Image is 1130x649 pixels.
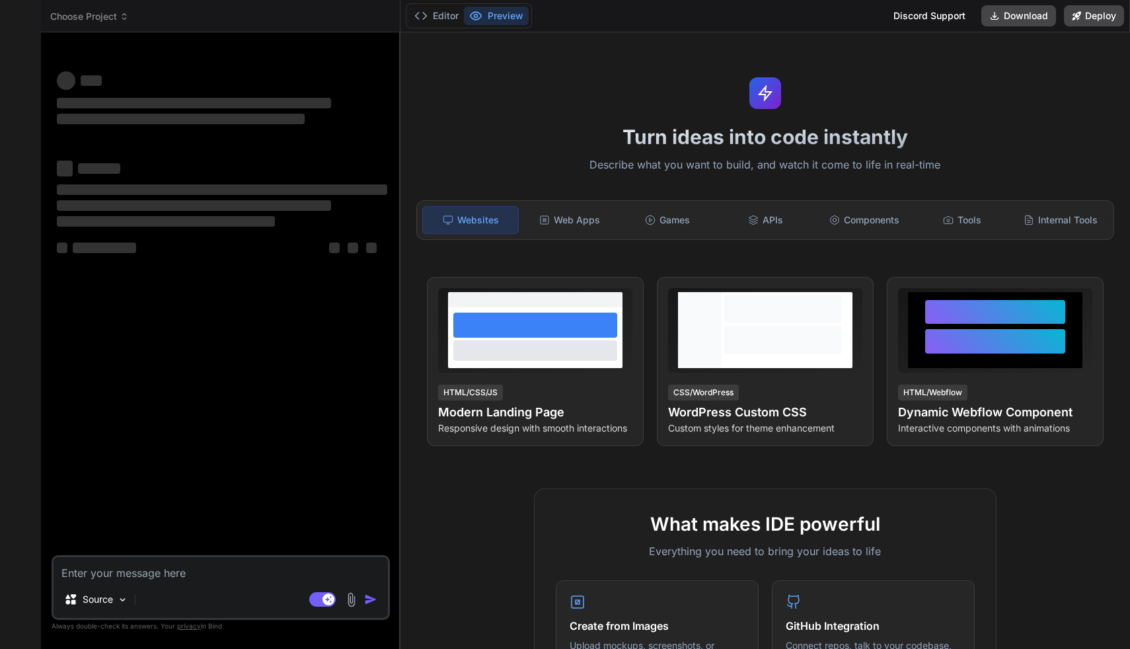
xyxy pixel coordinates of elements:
h4: WordPress Custom CSS [668,403,862,422]
span: ‌ [57,161,73,176]
span: ‌ [57,216,275,227]
div: Games [620,206,716,234]
p: Everything you need to bring your ideas to life [556,543,975,559]
h1: Turn ideas into code instantly [408,125,1122,149]
h2: What makes IDE powerful [556,510,975,538]
img: attachment [344,592,359,607]
span: privacy [177,622,201,630]
p: Interactive components with animations [898,422,1092,435]
div: Discord Support [885,5,973,26]
div: Components [816,206,912,234]
span: Choose Project [50,10,129,23]
span: ‌ [73,243,136,253]
div: HTML/Webflow [898,385,967,401]
span: ‌ [366,243,377,253]
span: ‌ [78,163,120,174]
div: Tools [915,206,1010,234]
img: icon [364,593,377,606]
div: Web Apps [521,206,617,234]
div: Websites [422,206,519,234]
span: ‌ [81,75,102,86]
p: Responsive design with smooth interactions [438,422,632,435]
span: ‌ [57,114,305,124]
button: Download [981,5,1056,26]
span: ‌ [57,71,75,90]
h4: Dynamic Webflow Component [898,403,1092,422]
span: ‌ [57,200,331,211]
span: ‌ [348,243,358,253]
span: ‌ [329,243,340,253]
h4: Create from Images [570,618,745,634]
img: Pick Models [117,594,128,605]
p: Source [83,593,113,606]
h4: Modern Landing Page [438,403,632,422]
div: APIs [718,206,814,234]
span: ‌ [57,243,67,253]
h4: GitHub Integration [786,618,961,634]
div: CSS/WordPress [668,385,739,401]
p: Always double-check its answers. Your in Bind [52,620,390,632]
div: Internal Tools [1012,206,1108,234]
p: Describe what you want to build, and watch it come to life in real-time [408,157,1122,174]
p: Custom styles for theme enhancement [668,422,862,435]
span: ‌ [57,184,387,195]
button: Editor [409,7,464,25]
span: ‌ [57,98,331,108]
button: Preview [464,7,529,25]
button: Deploy [1064,5,1124,26]
div: HTML/CSS/JS [438,385,503,401]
